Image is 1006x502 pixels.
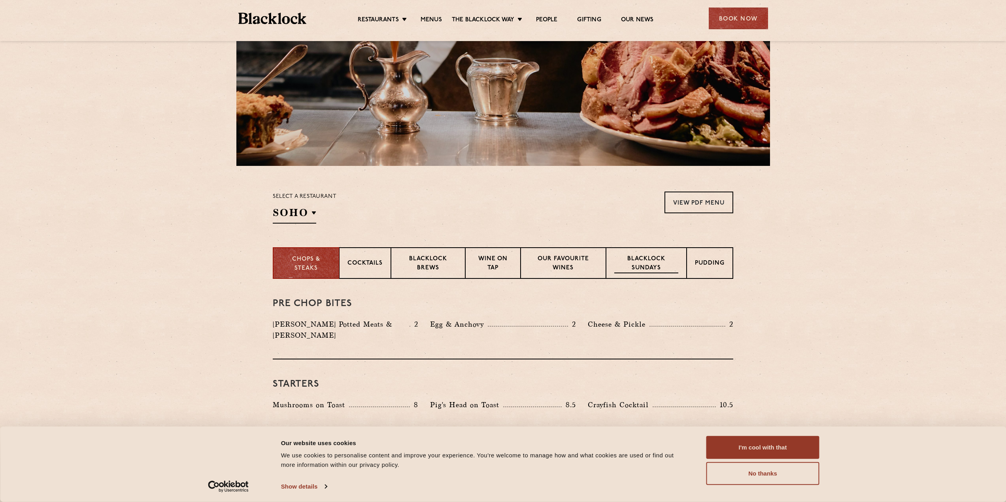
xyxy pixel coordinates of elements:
img: BL_Textured_Logo-footer-cropped.svg [238,13,307,24]
button: No thanks [706,462,819,485]
a: Menus [421,16,442,25]
p: Crayfish Cocktail [588,399,653,410]
p: 2 [410,319,418,329]
div: We use cookies to personalise content and improve your experience. You're welcome to manage how a... [281,451,689,470]
p: [PERSON_NAME] Potted Meats & [PERSON_NAME] [273,319,410,341]
p: Mushrooms on Toast [273,399,349,410]
div: Our website uses cookies [281,438,689,447]
h3: Pre Chop Bites [273,299,733,309]
p: Chops & Steaks [281,255,331,273]
p: Pudding [695,259,725,269]
a: The Blacklock Way [452,16,514,25]
p: Cocktails [347,259,383,269]
p: 2 [568,319,576,329]
button: I'm cool with that [706,436,819,459]
a: Gifting [577,16,601,25]
p: Blacklock Sundays [614,255,678,273]
p: Select a restaurant [273,192,336,202]
p: Egg & Anchovy [430,319,488,330]
p: 8 [410,400,418,410]
a: Usercentrics Cookiebot - opens in a new window [194,481,263,493]
a: View PDF Menu [664,192,733,213]
p: Pig's Head on Toast [430,399,503,410]
p: Blacklock Brews [399,255,457,273]
a: People [536,16,557,25]
h2: SOHO [273,206,316,224]
p: 10.5 [716,400,733,410]
p: 8.5 [562,400,576,410]
p: 2 [725,319,733,329]
a: Our News [621,16,654,25]
p: Cheese & Pickle [588,319,649,330]
p: Our favourite wines [529,255,597,273]
div: Book Now [709,8,768,29]
h3: Starters [273,379,733,389]
p: Wine on Tap [474,255,512,273]
a: Restaurants [358,16,399,25]
a: Show details [281,481,327,493]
